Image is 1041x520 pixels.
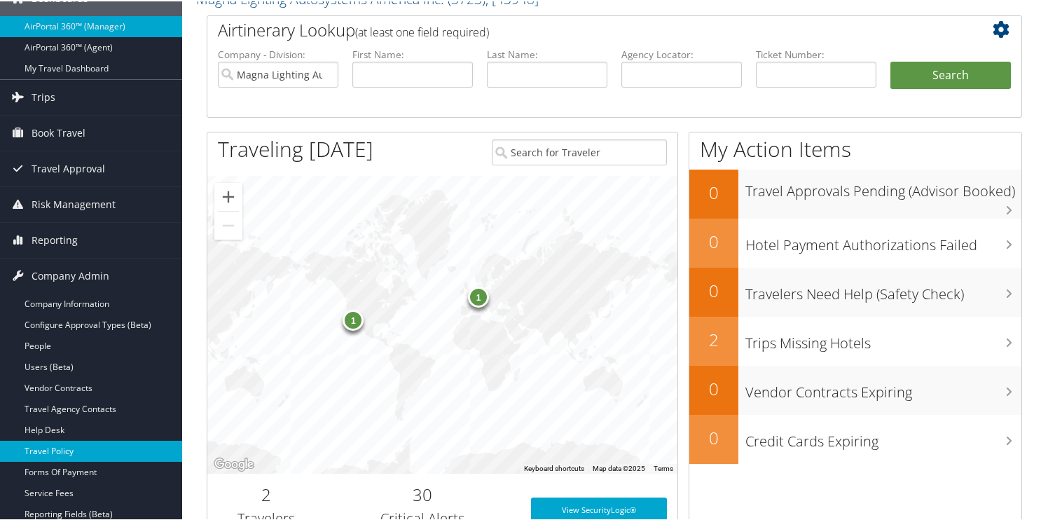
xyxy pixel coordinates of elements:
a: 0Vendor Contracts Expiring [689,364,1021,413]
h2: Airtinerary Lookup [218,17,943,41]
span: Reporting [32,221,78,256]
label: First Name: [352,46,473,60]
span: Risk Management [32,186,116,221]
a: 0Travelers Need Help (Safety Check) [689,266,1021,315]
label: Last Name: [487,46,607,60]
h1: My Action Items [689,133,1021,163]
h3: Vendor Contracts Expiring [745,374,1021,401]
input: Search for Traveler [492,138,666,164]
label: Company - Division: [218,46,338,60]
h3: Credit Cards Expiring [745,423,1021,450]
h2: 0 [689,228,738,252]
span: Travel Approval [32,150,105,185]
h2: 0 [689,179,738,203]
label: Ticket Number: [756,46,876,60]
button: Keyboard shortcuts [524,463,584,472]
img: Google [211,454,257,472]
a: 0Credit Cards Expiring [689,413,1021,463]
div: 1 [343,308,364,329]
h3: Travel Approvals Pending (Advisor Booked) [745,173,1021,200]
button: Zoom in [214,182,242,210]
a: 0Travel Approvals Pending (Advisor Booked) [689,168,1021,217]
h3: Hotel Payment Authorizations Failed [745,227,1021,254]
a: 2Trips Missing Hotels [689,315,1021,364]
h2: 2 [689,327,738,350]
div: 1 [469,285,490,306]
label: Agency Locator: [621,46,742,60]
a: 0Hotel Payment Authorizations Failed [689,217,1021,266]
a: Open this area in Google Maps (opens a new window) [211,454,257,472]
a: Terms (opens in new tab) [654,463,673,471]
h1: Traveling [DATE] [218,133,373,163]
h2: 0 [689,376,738,399]
h3: Trips Missing Hotels [745,325,1021,352]
h3: Travelers Need Help (Safety Check) [745,276,1021,303]
h2: 2 [218,481,315,505]
span: Book Travel [32,114,85,149]
span: Map data ©2025 [593,463,645,471]
h2: 0 [689,425,738,449]
span: Company Admin [32,257,109,292]
button: Search [890,60,1011,88]
span: Trips [32,78,55,114]
h2: 0 [689,278,738,301]
span: (at least one field required) [355,23,489,39]
h2: 30 [336,481,510,505]
button: Zoom out [214,210,242,238]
